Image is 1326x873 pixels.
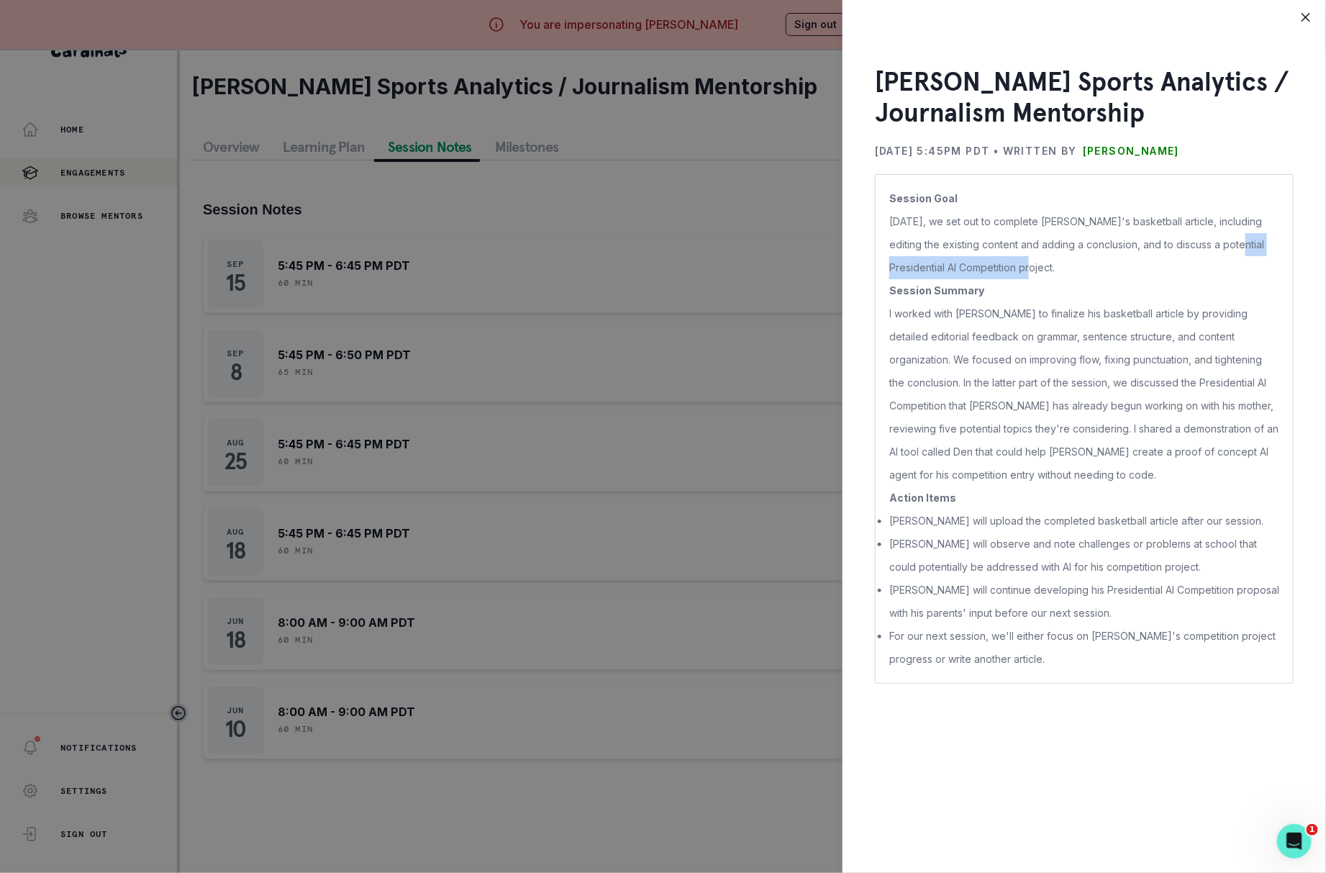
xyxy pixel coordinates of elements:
p: [PERSON_NAME] will continue developing his Presidential AI Competition proposal with his parents'... [889,579,1279,625]
p: I worked with [PERSON_NAME] to finalize his basketball article by providing detailed editorial fe... [889,302,1279,487]
p: [DATE], we set out to complete [PERSON_NAME]'s basketball article, including editing the existing... [889,210,1279,279]
h3: [PERSON_NAME] Sports Analytics / Journalism Mentorship [875,66,1294,128]
iframe: Intercom live chat [1277,824,1312,859]
strong: Session Goal [889,192,958,204]
strong: Action Items [889,492,956,504]
p: [PERSON_NAME] [1083,140,1179,163]
span: 1 [1307,824,1318,836]
p: For our next session, we'll either focus on [PERSON_NAME]'s competition project progress or write... [889,625,1279,671]
p: [DATE] 5:45PM PDT • Written by [875,140,1077,163]
strong: Session Summary [889,284,984,297]
p: [PERSON_NAME] will observe and note challenges or problems at school that could potentially be ad... [889,533,1279,579]
button: Close [1294,6,1317,29]
p: [PERSON_NAME] will upload the completed basketball article after our session. [889,510,1279,533]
